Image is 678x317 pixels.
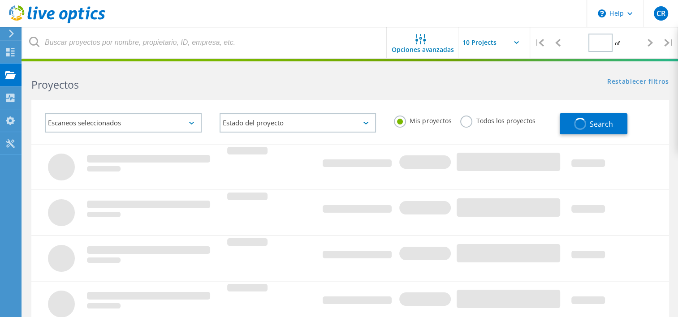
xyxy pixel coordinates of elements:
[660,27,678,59] div: |
[220,113,376,133] div: Estado del proyecto
[607,78,669,86] a: Restablecer filtros
[560,113,627,134] button: Search
[598,9,606,17] svg: \n
[31,77,79,92] b: Proyectos
[394,116,451,124] label: Mis proyectos
[656,10,665,17] span: CR
[9,19,105,25] a: Live Optics Dashboard
[22,27,387,58] input: Buscar proyectos por nombre, propietario, ID, empresa, etc.
[530,27,548,59] div: |
[460,116,535,124] label: Todos los proyectos
[590,119,613,129] span: Search
[615,39,620,47] span: of
[45,113,202,133] div: Escaneos seleccionados
[392,47,454,53] span: Opciones avanzadas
